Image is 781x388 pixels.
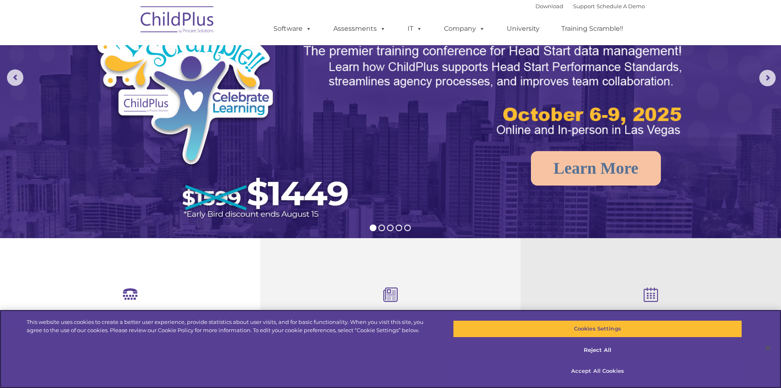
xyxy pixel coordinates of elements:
a: Software [265,21,320,37]
button: Accept All Cookies [453,363,742,380]
a: Learn More [531,151,661,186]
button: Cookies Settings [453,320,742,337]
span: Phone number [114,88,149,94]
span: Last name [114,54,139,60]
a: University [499,21,548,37]
a: Assessments [325,21,394,37]
div: This website uses cookies to create a better user experience, provide statistics about user visit... [27,318,430,334]
a: Support [573,3,595,9]
a: Company [436,21,493,37]
button: Close [759,339,777,357]
img: ChildPlus by Procare Solutions [137,0,219,41]
a: IT [399,21,430,37]
font: | [535,3,645,9]
a: Download [535,3,563,9]
a: Training Scramble!! [553,21,631,37]
button: Reject All [453,342,742,359]
a: Schedule A Demo [597,3,645,9]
